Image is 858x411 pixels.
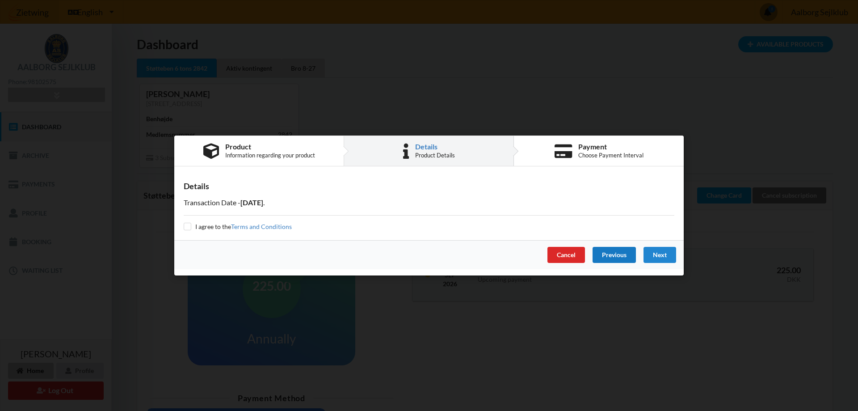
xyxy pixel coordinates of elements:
[593,247,636,263] div: Previous
[415,152,455,159] div: Product Details
[415,143,455,150] div: Details
[240,198,263,207] b: [DATE]
[225,143,315,150] div: Product
[547,247,585,263] div: Cancel
[184,198,674,208] p: Transaction Date - .
[578,143,643,150] div: Payment
[231,223,292,230] a: Terms and Conditions
[578,152,643,159] div: Choose Payment Interval
[184,223,292,230] label: I agree to the
[225,152,315,159] div: Information regarding your product
[643,247,676,263] div: Next
[184,181,674,191] div: Details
